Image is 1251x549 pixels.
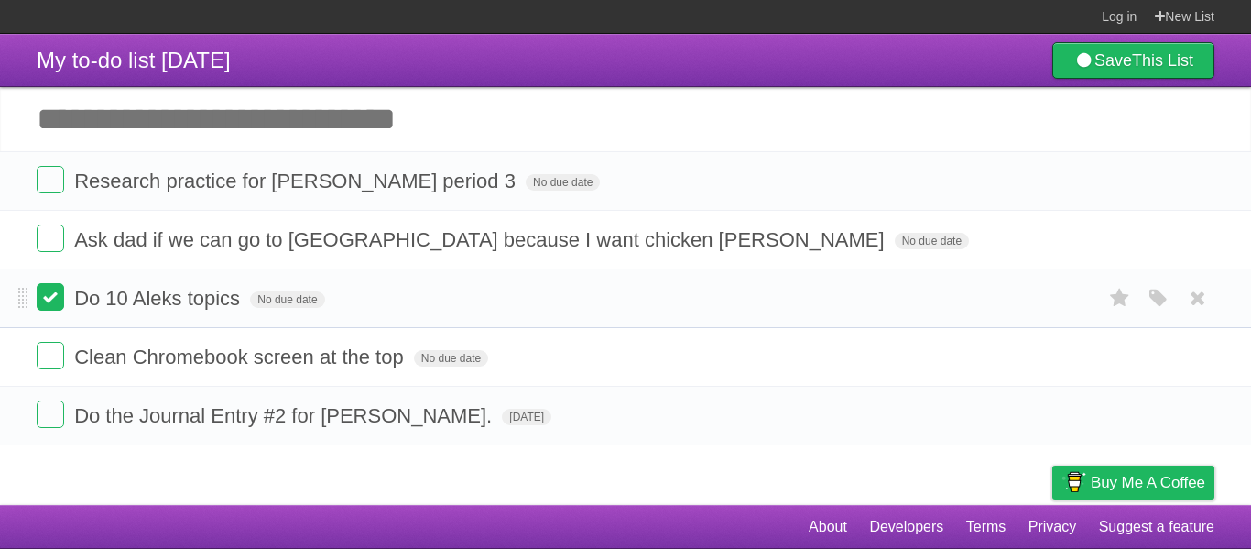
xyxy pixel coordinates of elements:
[502,409,551,425] span: [DATE]
[414,350,488,367] span: No due date
[74,287,245,310] span: Do 10 Aleks topics
[966,510,1006,544] a: Terms
[1052,42,1214,79] a: SaveThis List
[1132,51,1193,70] b: This List
[37,166,64,193] label: Done
[37,401,64,428] label: Done
[869,510,943,544] a: Developers
[1028,510,1076,544] a: Privacy
[37,48,231,72] span: My to-do list [DATE]
[1061,467,1086,498] img: Buy me a coffee
[1091,467,1205,499] span: Buy me a coffee
[74,404,496,427] span: Do the Journal Entry #2 for [PERSON_NAME].
[895,233,969,249] span: No due date
[1103,283,1137,313] label: Star task
[250,291,324,308] span: No due date
[526,174,600,191] span: No due date
[37,342,64,369] label: Done
[74,228,888,251] span: Ask dad if we can go to [GEOGRAPHIC_DATA] because I want chicken [PERSON_NAME]
[74,170,520,192] span: Research practice for [PERSON_NAME] period 3
[74,346,408,368] span: Clean Chromebook screen at the top
[37,283,64,311] label: Done
[1099,510,1214,544] a: Suggest a feature
[37,225,64,252] label: Done
[809,510,847,544] a: About
[1052,466,1214,500] a: Buy me a coffee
